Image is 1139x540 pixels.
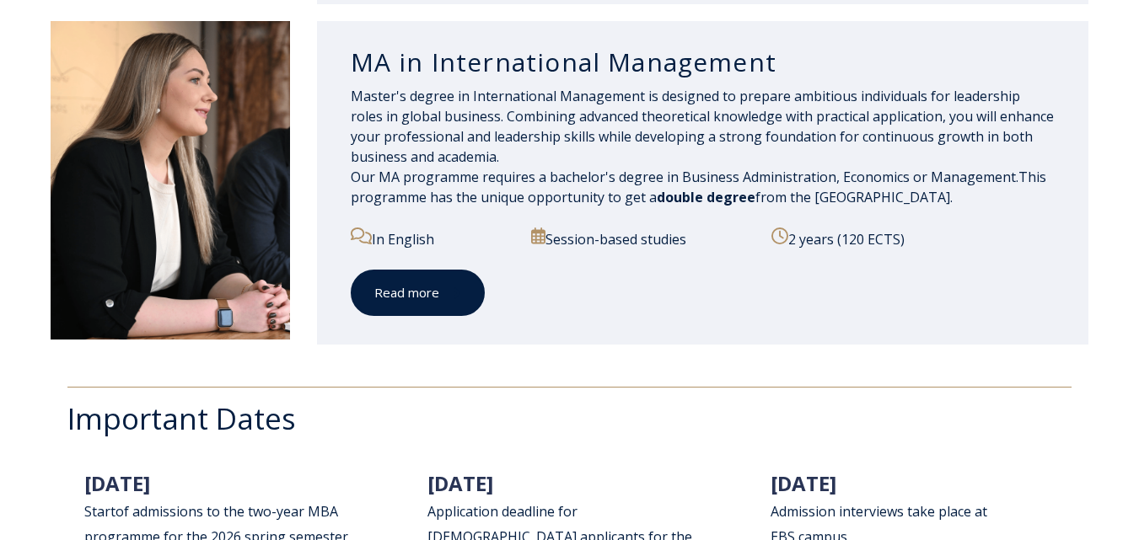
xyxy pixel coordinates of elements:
[84,502,116,521] span: Start
[657,188,755,206] span: double degree
[531,227,754,249] p: Session-based studies
[84,469,150,497] span: [DATE]
[771,502,879,521] span: Admission intervi
[351,168,1046,206] span: This programme has the unique opportunity to get a from the [GEOGRAPHIC_DATA].
[351,168,1018,186] span: Our MA programme requires a bachelor's degree in Business Administration, Economics or Management.
[427,469,493,497] span: [DATE]
[771,227,1055,249] p: 2 years (120 ECTS)
[67,398,296,438] span: Important Dates
[51,21,290,340] img: DSC_1907
[116,502,237,521] span: of admissions to th
[351,270,485,316] a: Read more
[351,46,1055,78] h3: MA in International Management
[771,469,836,497] span: [DATE]
[351,87,1054,166] span: Master's degree in International Management is designed to prepare ambitious individuals for lead...
[351,227,513,249] p: In English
